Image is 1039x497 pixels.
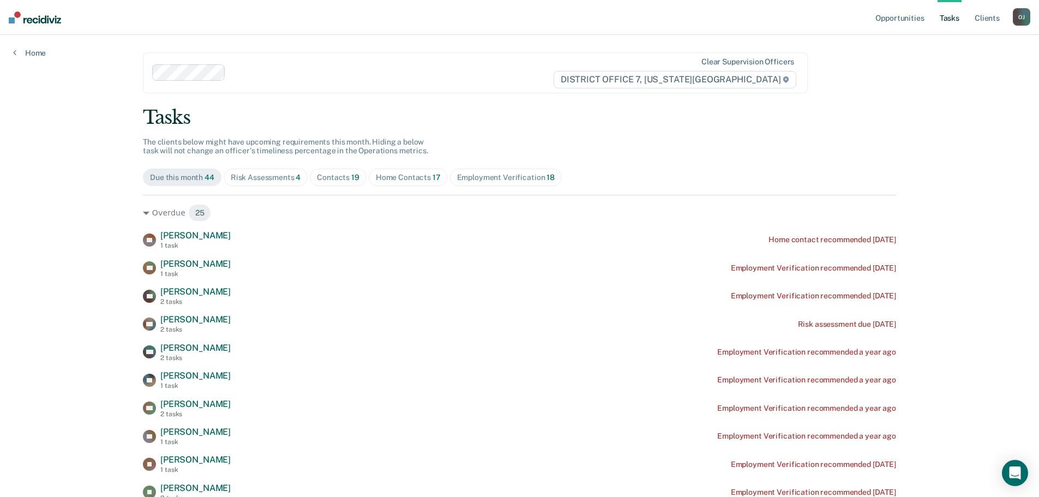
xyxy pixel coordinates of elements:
div: Home contact recommended [DATE] [768,235,896,244]
span: [PERSON_NAME] [160,259,231,269]
span: [PERSON_NAME] [160,286,231,297]
span: [PERSON_NAME] [160,454,231,465]
div: Employment Verification recommended [DATE] [731,291,896,301]
span: 18 [546,173,555,182]
div: Overdue 25 [143,204,896,221]
div: Employment Verification recommended a year ago [717,375,896,385]
div: Clear supervision officers [701,57,794,67]
div: 1 task [160,466,231,474]
span: [PERSON_NAME] [160,370,231,381]
span: DISTRICT OFFICE 7, [US_STATE][GEOGRAPHIC_DATA] [554,71,796,88]
div: Employment Verification recommended a year ago [717,348,896,357]
div: Employment Verification recommended [DATE] [731,264,896,273]
div: Employment Verification recommended [DATE] [731,460,896,469]
img: Recidiviz [9,11,61,23]
span: [PERSON_NAME] [160,314,231,325]
div: Due this month [150,173,214,182]
div: 2 tasks [160,326,231,333]
div: 1 task [160,270,231,278]
span: 4 [296,173,301,182]
span: [PERSON_NAME] [160,343,231,353]
div: O J [1013,8,1030,26]
div: Tasks [143,106,896,129]
div: 1 task [160,438,231,446]
div: 2 tasks [160,410,231,418]
div: 1 task [160,382,231,390]
div: Contacts [317,173,359,182]
span: [PERSON_NAME] [160,427,231,437]
span: [PERSON_NAME] [160,399,231,409]
span: [PERSON_NAME] [160,230,231,241]
span: 44 [205,173,214,182]
span: 17 [433,173,441,182]
div: Employment Verification recommended a year ago [717,432,896,441]
div: Employment Verification [457,173,555,182]
div: Risk assessment due [DATE] [798,320,896,329]
div: Risk Assessments [231,173,301,182]
span: 25 [188,204,212,221]
div: 1 task [160,242,231,249]
div: 2 tasks [160,354,231,362]
a: Home [13,48,46,58]
span: The clients below might have upcoming requirements this month. Hiding a below task will not chang... [143,137,428,155]
div: 2 tasks [160,298,231,306]
div: Employment Verification recommended a year ago [717,404,896,413]
div: Home Contacts [376,173,441,182]
span: [PERSON_NAME] [160,483,231,493]
div: Employment Verification recommended [DATE] [731,488,896,497]
button: OJ [1013,8,1030,26]
span: 19 [351,173,359,182]
div: Open Intercom Messenger [1002,460,1028,486]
